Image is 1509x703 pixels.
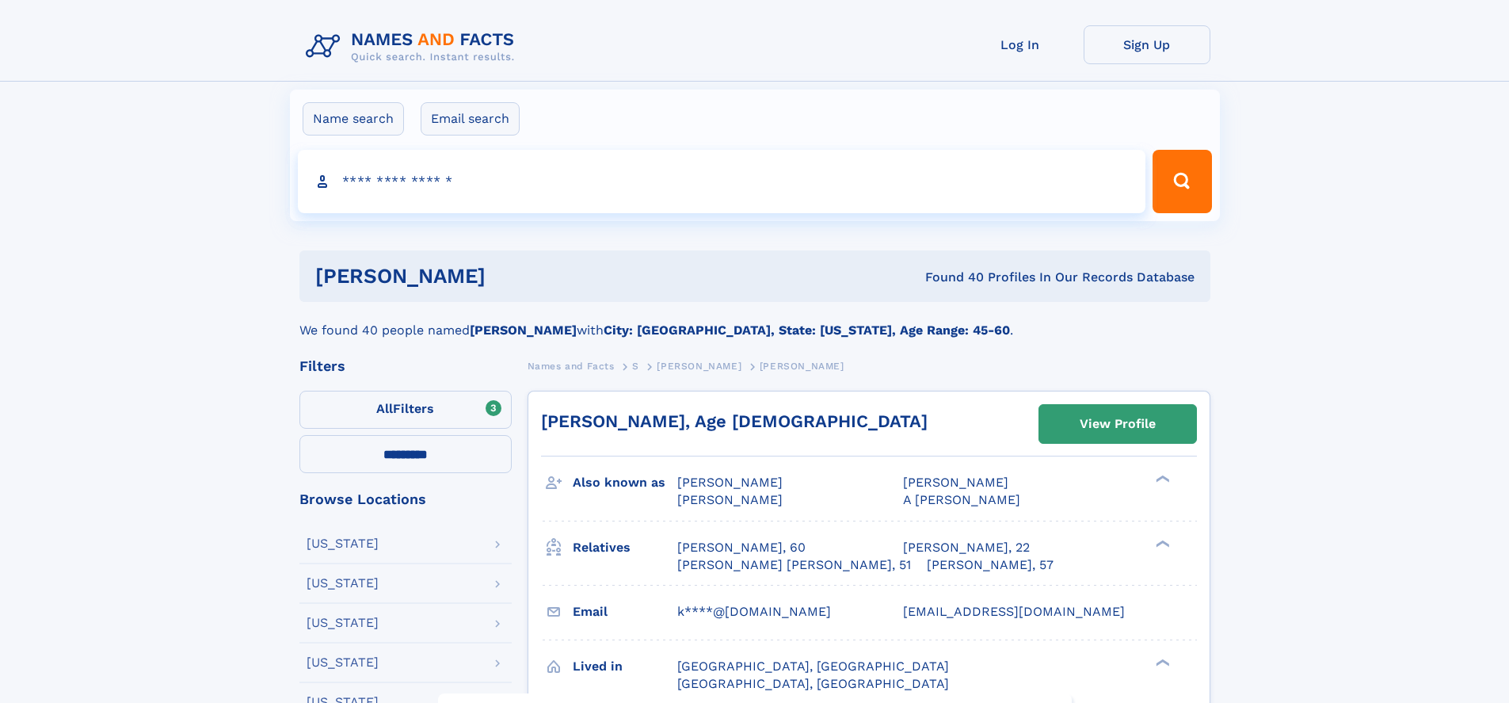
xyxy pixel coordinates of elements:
[957,25,1084,64] a: Log In
[315,266,706,286] h1: [PERSON_NAME]
[677,492,783,507] span: [PERSON_NAME]
[677,659,949,674] span: [GEOGRAPHIC_DATA], [GEOGRAPHIC_DATA]
[470,323,577,338] b: [PERSON_NAME]
[573,598,677,625] h3: Email
[1152,538,1171,548] div: ❯
[1039,405,1196,443] a: View Profile
[927,556,1054,574] a: [PERSON_NAME], 57
[604,323,1010,338] b: City: [GEOGRAPHIC_DATA], State: [US_STATE], Age Range: 45-60
[677,556,911,574] a: [PERSON_NAME] [PERSON_NAME], 51
[1084,25,1210,64] a: Sign Up
[1152,474,1171,484] div: ❯
[573,469,677,496] h3: Also known as
[677,475,783,490] span: [PERSON_NAME]
[299,25,528,68] img: Logo Names and Facts
[307,617,379,629] div: [US_STATE]
[573,534,677,561] h3: Relatives
[677,539,806,556] a: [PERSON_NAME], 60
[299,302,1210,340] div: We found 40 people named with .
[657,356,741,376] a: [PERSON_NAME]
[421,102,520,136] label: Email search
[303,102,404,136] label: Name search
[903,492,1020,507] span: A [PERSON_NAME]
[657,361,741,372] span: [PERSON_NAME]
[1080,406,1156,442] div: View Profile
[307,537,379,550] div: [US_STATE]
[632,361,639,372] span: S
[376,401,393,416] span: All
[299,492,512,506] div: Browse Locations
[299,391,512,429] label: Filters
[705,269,1195,286] div: Found 40 Profiles In Our Records Database
[903,604,1125,619] span: [EMAIL_ADDRESS][DOMAIN_NAME]
[632,356,639,376] a: S
[573,653,677,680] h3: Lived in
[299,359,512,373] div: Filters
[903,475,1008,490] span: [PERSON_NAME]
[903,539,1030,556] a: [PERSON_NAME], 22
[307,656,379,669] div: [US_STATE]
[1153,150,1211,213] button: Search Button
[760,361,844,372] span: [PERSON_NAME]
[307,577,379,590] div: [US_STATE]
[541,411,928,431] a: [PERSON_NAME], Age [DEMOGRAPHIC_DATA]
[298,150,1146,213] input: search input
[677,676,949,691] span: [GEOGRAPHIC_DATA], [GEOGRAPHIC_DATA]
[528,356,615,376] a: Names and Facts
[1152,657,1171,667] div: ❯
